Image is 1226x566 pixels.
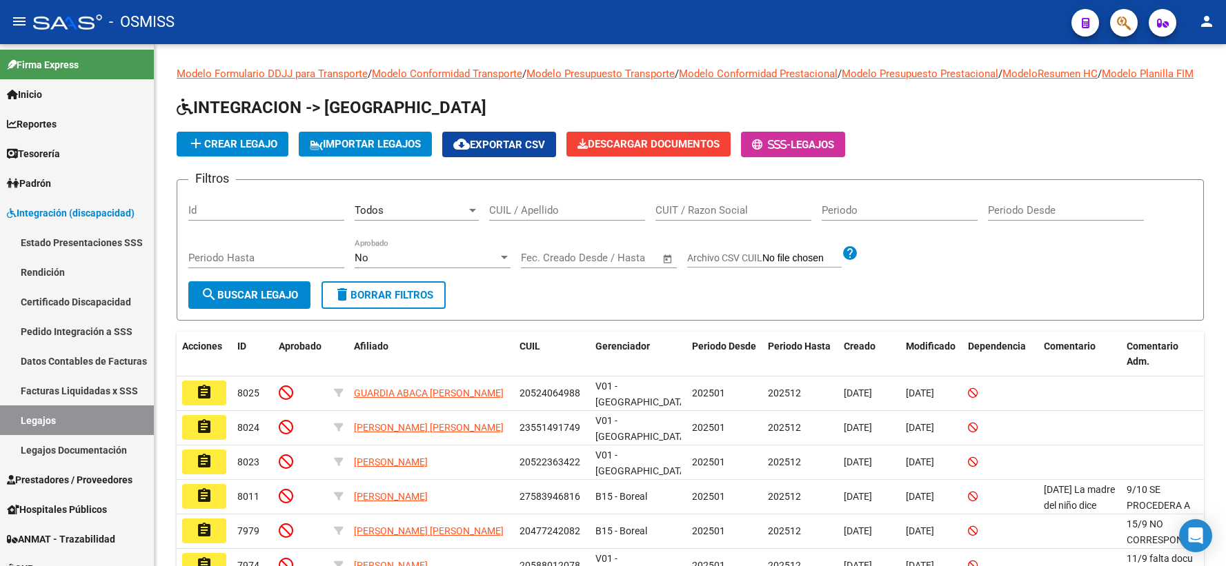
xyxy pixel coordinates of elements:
span: Prestadores / Proveedores [7,472,132,487]
datatable-header-cell: Creado [838,332,900,377]
span: [DATE] [906,387,934,398]
span: Borrar Filtros [334,289,433,301]
span: 27583946816 [520,491,580,502]
button: Exportar CSV [442,132,556,157]
span: 202501 [692,456,725,467]
span: 202512 [768,456,801,467]
span: Dependencia [968,341,1026,352]
span: Acciones [182,341,222,352]
span: 8023 [237,456,259,467]
mat-icon: menu [11,13,28,30]
a: ModeloResumen HC [1002,68,1098,80]
button: Crear Legajo [177,132,288,156]
datatable-header-cell: CUIL [514,332,590,377]
span: ANMAT - Trazabilidad [7,532,115,547]
span: - [752,139,791,151]
span: V01 - [GEOGRAPHIC_DATA] [595,449,689,476]
span: Modificado [906,341,956,352]
mat-icon: assignment [196,418,212,435]
span: - OSMISS [109,7,175,37]
datatable-header-cell: Modificado [900,332,962,377]
span: [DATE] [844,456,872,467]
span: Hospitales Públicos [7,502,107,517]
mat-icon: assignment [196,453,212,469]
a: Modelo Formulario DDJJ para Transporte [177,68,368,80]
datatable-header-cell: Periodo Hasta [762,332,838,377]
datatable-header-cell: Acciones [177,332,232,377]
mat-icon: person [1198,13,1215,30]
datatable-header-cell: Periodo Desde [686,332,762,377]
span: Gerenciador [595,341,650,352]
mat-icon: add [188,135,204,152]
input: Archivo CSV CUIL [762,252,842,265]
span: Descargar Documentos [577,138,720,150]
span: [DATE] [844,491,872,502]
span: CUIL [520,341,540,352]
button: Open calendar [660,251,676,267]
a: Modelo Conformidad Prestacional [679,68,838,80]
span: ID [237,341,246,352]
span: Exportar CSV [453,139,545,151]
span: [DATE] [844,422,872,433]
datatable-header-cell: Comentario [1038,332,1121,377]
span: Creado [844,341,876,352]
span: Comentario [1044,341,1096,352]
span: Crear Legajo [188,138,277,150]
span: 202512 [768,387,801,398]
span: 20477242082 [520,525,580,536]
span: 202501 [692,491,725,502]
div: Open Intercom Messenger [1179,519,1212,552]
span: Integración (discapacidad) [7,205,135,221]
span: 202501 [692,525,725,536]
mat-icon: assignment [196,384,212,401]
span: Periodo Desde [692,341,756,352]
span: Firma Express [7,57,79,72]
datatable-header-cell: Afiliado [348,332,514,377]
span: Buscar Legajo [201,289,298,301]
a: Modelo Conformidad Transporte [372,68,522,80]
span: [DATE] [906,525,934,536]
span: [DATE] [906,491,934,502]
input: Fecha fin [589,252,656,264]
span: [DATE] [906,422,934,433]
span: 202512 [768,422,801,433]
h3: Filtros [188,169,236,188]
span: [PERSON_NAME] [PERSON_NAME] [354,525,504,536]
span: [DATE] [844,525,872,536]
button: -Legajos [741,132,845,157]
span: V01 - [GEOGRAPHIC_DATA] [595,415,689,442]
mat-icon: help [842,245,858,261]
input: Fecha inicio [521,252,577,264]
button: Buscar Legajo [188,281,310,309]
span: INTEGRACION -> [GEOGRAPHIC_DATA] [177,98,486,117]
span: B15 - Boreal [595,525,647,536]
span: GUARDIA ABACA [PERSON_NAME] [354,387,504,398]
span: [DATE] [906,456,934,467]
span: 8025 [237,387,259,398]
span: Archivo CSV CUIL [687,252,762,263]
span: B15 - Boreal [595,491,647,502]
span: 202512 [768,491,801,502]
span: No [355,252,368,264]
datatable-header-cell: ID [232,332,273,377]
span: 7979 [237,525,259,536]
datatable-header-cell: Dependencia [962,332,1038,377]
span: V01 - [GEOGRAPHIC_DATA] [595,381,689,407]
a: Modelo Presupuesto Transporte [526,68,675,80]
a: Modelo Planilla FIM [1102,68,1194,80]
span: [PERSON_NAME] [PERSON_NAME] [354,422,504,433]
button: Borrar Filtros [322,281,446,309]
span: Afiliado [354,341,388,352]
span: Padrón [7,176,51,191]
span: Inicio [7,87,42,102]
span: Aprobado [279,341,322,352]
button: IMPORTAR LEGAJOS [299,132,432,156]
span: 8011 [237,491,259,502]
span: 20524064988 [520,387,580,398]
span: 202501 [692,387,725,398]
span: [PERSON_NAME] [354,491,428,502]
span: Reportes [7,117,57,132]
span: 23551491749 [520,422,580,433]
mat-icon: delete [334,286,350,303]
span: Legajos [791,139,834,151]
